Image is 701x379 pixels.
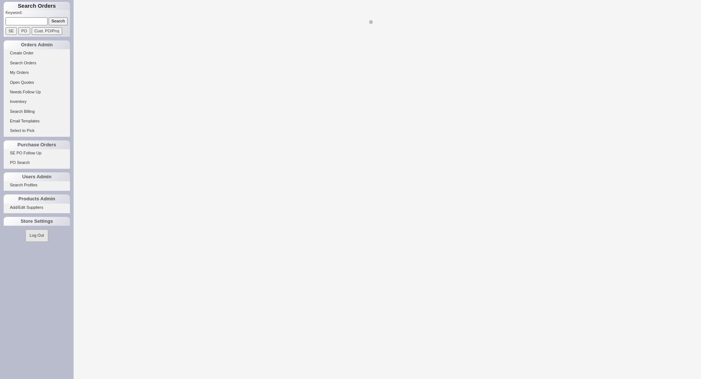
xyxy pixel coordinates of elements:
a: SE PO Follow Up [4,149,70,157]
a: Search Orders [4,59,70,67]
div: Purchase Orders [4,140,70,149]
div: Users Admin [4,172,70,181]
a: Search Profiles [4,181,70,189]
input: SE [6,27,17,35]
input: Cust. PO/Proj [32,27,62,35]
div: Products Admin [4,194,70,203]
p: Keyword: [6,10,70,17]
input: Search [49,17,68,25]
a: Create Order [4,49,70,57]
a: Search Billing [4,108,70,115]
span: Needs Follow Up [10,90,41,94]
a: My Orders [4,69,70,76]
div: Store Settings [4,217,70,226]
a: Add/Edit Suppliers [4,204,70,211]
button: Log Out [25,229,48,242]
input: PO [18,27,30,35]
a: Email Templates [4,117,70,125]
a: Open Quotes [4,79,70,86]
a: Select to Pick [4,127,70,135]
h1: Search Orders [4,2,70,10]
div: Orders Admin [4,40,70,49]
a: Needs Follow Up [4,88,70,96]
a: Inventory [4,98,70,106]
a: PO Search [4,159,70,167]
